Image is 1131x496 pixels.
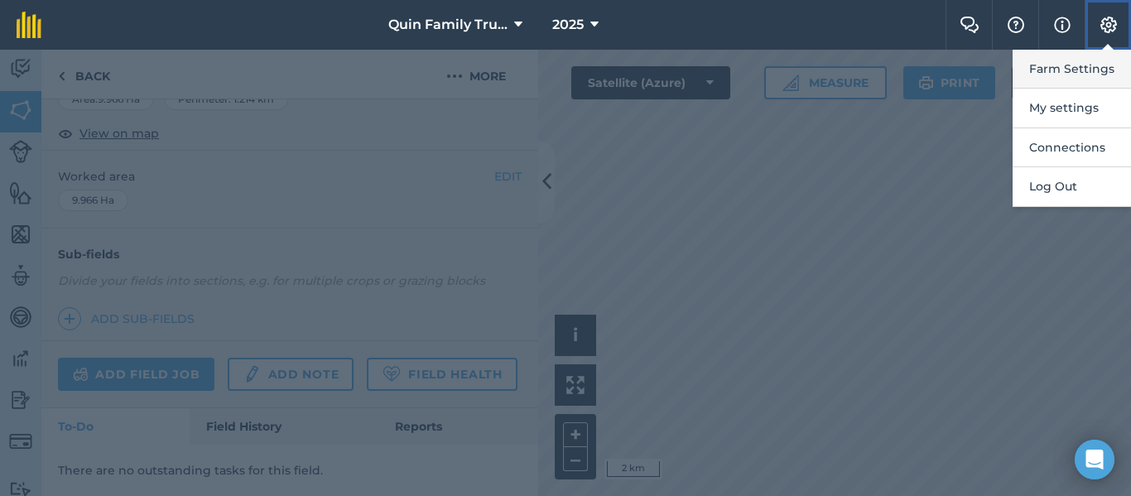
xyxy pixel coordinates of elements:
[1013,128,1131,167] button: Connections
[552,15,584,35] span: 2025
[1054,15,1071,35] img: svg+xml;base64,PHN2ZyB4bWxucz0iaHR0cDovL3d3dy53My5vcmcvMjAwMC9zdmciIHdpZHRoPSIxNyIgaGVpZ2h0PSIxNy...
[1013,167,1131,206] button: Log Out
[17,12,41,38] img: fieldmargin Logo
[960,17,979,33] img: Two speech bubbles overlapping with the left bubble in the forefront
[1006,17,1026,33] img: A question mark icon
[1075,440,1114,479] div: Open Intercom Messenger
[1099,17,1119,33] img: A cog icon
[1013,50,1131,89] button: Farm Settings
[388,15,508,35] span: Quin Family Trust
[1013,89,1131,128] button: My settings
